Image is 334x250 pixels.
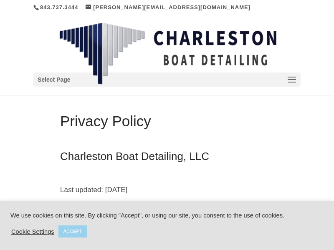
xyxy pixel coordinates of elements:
[60,114,274,132] h1: Privacy Policy
[60,184,274,202] p: Last updated: [DATE]
[60,151,274,166] h2: Charleston Boat Detailing, LLC
[11,228,54,235] a: Cookie Settings
[58,225,87,237] a: ACCEPT
[86,4,250,10] a: [PERSON_NAME][EMAIL_ADDRESS][DOMAIN_NAME]
[59,22,276,85] img: Charleston Boat Detailing
[10,212,324,219] div: We use cookies on this site. By clicking "Accept", or using our site, you consent to the use of c...
[38,75,71,85] span: Select Page
[40,4,78,10] a: 843.737.3444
